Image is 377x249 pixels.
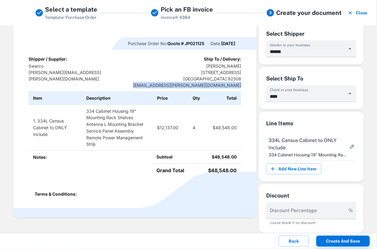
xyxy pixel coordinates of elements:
[266,30,356,38] div: Select Shipper
[206,92,241,105] th: Total
[190,151,242,163] td: $48,548.00
[161,15,190,20] span: invoice#: 4384
[82,92,153,105] th: Description
[29,92,82,105] th: Item
[269,11,272,15] text: 3
[266,163,321,174] button: Add New Line Item
[270,220,352,226] p: Leave blank if no discount
[153,92,188,105] th: Price
[29,63,114,82] p: Swarco [PERSON_NAME][EMAIL_ADDRESS][PERSON_NAME][DOMAIN_NAME]
[266,74,356,83] div: Select Ship To
[35,191,77,197] b: Terms & Conditions:
[29,56,67,62] b: Shipper / Supplier:
[188,105,206,151] td: 4
[190,163,242,177] td: $48,548.00
[316,236,370,247] button: Create and save
[346,44,354,53] button: Open
[206,105,241,151] td: $48,548.00
[133,63,241,88] p: [PERSON_NAME] [STREET_ADDRESS] [GEOGRAPHIC_DATA] 92508 [EMAIL_ADDRESS][PERSON_NAME][DOMAIN_NAME]
[29,105,82,151] td: 1. 334L Census Cabinet to ONLY Include
[266,133,356,161] div: 334L Census Cabinet to ONLY Include334 Cabinet Housing 19" Mounting Rack Shelves Antenna L Mounti...
[45,5,98,14] h5: Select a template
[266,119,356,128] div: Line Items
[276,8,342,17] h5: Create your document
[270,87,308,92] label: Client or your business
[82,105,153,151] td: 334 Cabinet Housing 19" Mounting Rack Shelves Antenna L Mounting Bracket Service Panel Assembly R...
[269,137,347,151] span: 334L Census Cabinet to ONLY Include
[279,236,309,247] button: Back
[153,105,188,151] td: $12,137.00
[33,155,47,160] b: Notes:
[346,5,370,21] button: Close
[188,92,206,105] th: Qty
[152,151,190,163] td: Subtoal
[161,5,213,14] h5: Pick an FB invoice
[269,151,347,158] p: 334 Cabinet Housing 19" Mounting Rack Shelves Antenna L Mounting Bracket Service Panel Assembly R...
[204,56,241,62] b: Ship To / Delivery:
[270,42,310,48] label: Vendor or your business
[266,191,356,200] div: Discount
[45,15,97,20] span: Template: Purchase Order
[346,89,354,98] button: Open
[347,141,358,152] button: more
[348,207,353,214] p: %
[152,163,190,177] td: Grand Total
